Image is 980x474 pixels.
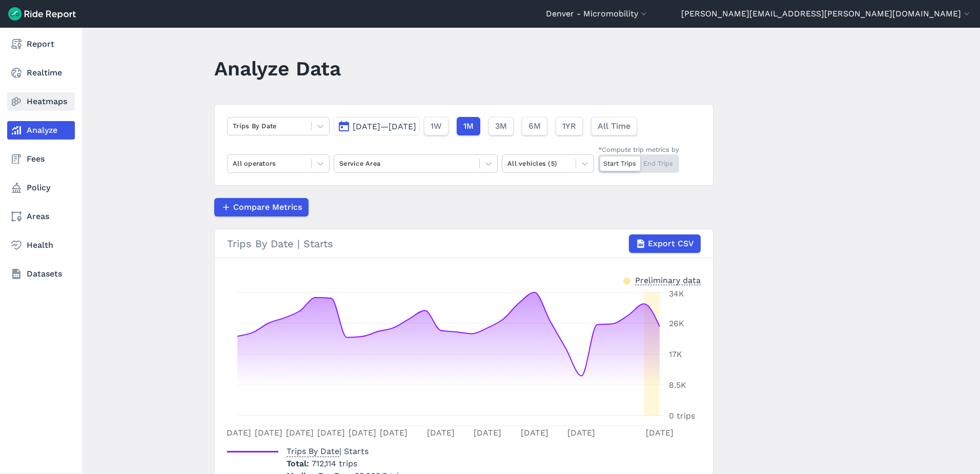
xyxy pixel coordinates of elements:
a: Fees [7,150,75,168]
span: 6M [528,120,541,132]
button: [DATE]—[DATE] [334,117,420,135]
div: Preliminary data [635,274,701,285]
a: Health [7,236,75,254]
tspan: [DATE] [474,428,501,438]
span: 712,114 trips [312,459,357,468]
tspan: [DATE] [380,428,407,438]
button: 1W [424,117,448,135]
tspan: 0 trips [669,411,695,421]
tspan: [DATE] [223,428,251,438]
a: Policy [7,179,75,197]
a: Report [7,35,75,53]
span: 3M [495,120,507,132]
button: 3M [488,117,514,135]
div: *Compute trip metrics by [598,145,679,154]
tspan: [DATE] [521,428,548,438]
tspan: [DATE] [567,428,595,438]
span: Trips By Date [287,443,339,457]
tspan: [DATE] [255,428,282,438]
tspan: 17K [669,349,682,359]
button: 6M [522,117,547,135]
tspan: [DATE] [646,428,673,438]
button: Compare Metrics [214,198,309,216]
tspan: 26K [669,319,684,328]
button: Export CSV [629,234,701,253]
tspan: 34K [669,289,684,299]
span: 1W [431,120,442,132]
span: 1M [463,120,474,132]
span: | Starts [287,446,369,456]
span: Total [287,459,312,468]
tspan: [DATE] [349,428,376,438]
button: All Time [591,117,637,135]
button: 1M [457,117,480,135]
tspan: [DATE] [427,428,455,438]
span: [DATE]—[DATE] [353,122,416,131]
div: Trips By Date | Starts [227,234,701,253]
img: Ride Report [8,7,76,21]
a: Analyze [7,121,75,140]
tspan: [DATE] [286,428,314,438]
a: Datasets [7,265,75,283]
span: 1YR [562,120,576,132]
span: Export CSV [648,238,694,250]
a: Areas [7,207,75,226]
a: Realtime [7,64,75,82]
button: 1YR [556,117,583,135]
h1: Analyze Data [214,54,341,83]
span: Compare Metrics [233,201,302,213]
a: Heatmaps [7,92,75,111]
button: Denver - Micromobility [546,8,649,20]
span: All Time [598,120,630,132]
tspan: 8.5K [669,380,686,390]
tspan: [DATE] [317,428,345,438]
button: [PERSON_NAME][EMAIL_ADDRESS][PERSON_NAME][DOMAIN_NAME] [681,8,972,20]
